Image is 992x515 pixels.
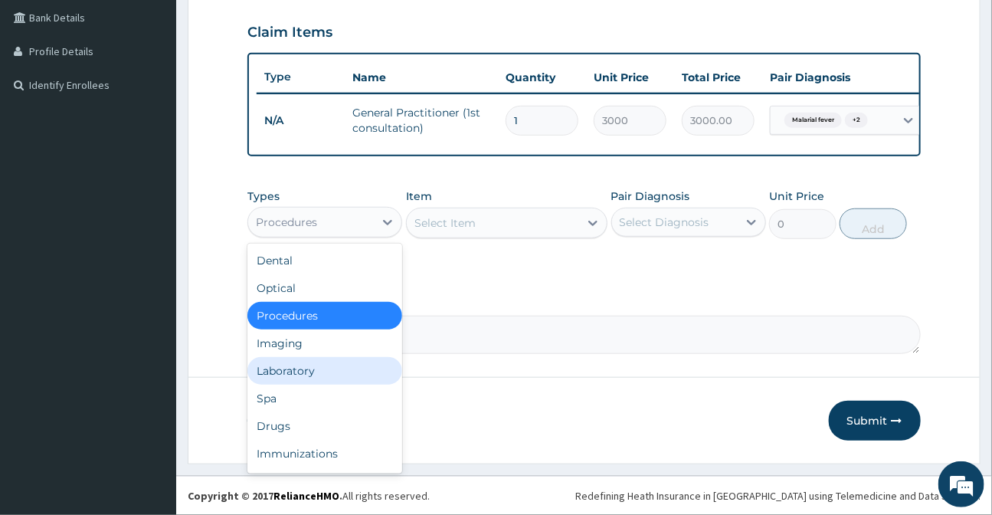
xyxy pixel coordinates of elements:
th: Unit Price [586,62,674,93]
strong: Copyright © 2017 . [188,489,342,503]
div: Spa [247,385,402,412]
td: General Practitioner (1st consultation) [345,97,498,143]
div: Procedures [247,302,402,330]
div: Laboratory [247,357,402,385]
td: N/A [257,107,345,135]
div: Minimize live chat window [251,8,288,44]
div: Drugs [247,412,402,440]
textarea: Type your message and hit 'Enter' [8,348,292,402]
th: Pair Diagnosis [762,62,931,93]
div: Immunizations [247,440,402,467]
div: Select Diagnosis [620,215,709,230]
h3: Claim Items [247,25,332,41]
img: d_794563401_company_1708531726252_794563401 [28,77,62,115]
th: Name [345,62,498,93]
label: Unit Price [769,189,824,204]
div: Chat with us now [80,86,257,106]
footer: All rights reserved. [176,476,992,515]
label: Comment [247,294,920,307]
a: RelianceHMO [273,489,339,503]
th: Quantity [498,62,586,93]
span: We're online! [89,158,211,313]
label: Types [247,190,280,203]
button: Submit [829,401,921,441]
div: Dental [247,247,402,274]
label: Item [406,189,432,204]
div: Select Item [414,215,476,231]
div: Redefining Heath Insurance in [GEOGRAPHIC_DATA] using Telemedicine and Data Science! [575,488,981,504]
label: Pair Diagnosis [611,189,690,204]
th: Type [257,63,345,91]
th: Total Price [674,62,762,93]
div: Procedures [256,215,317,230]
div: Others [247,467,402,495]
div: Imaging [247,330,402,357]
span: Malarial fever [784,113,842,128]
div: Optical [247,274,402,302]
button: Add [840,208,907,239]
span: + 2 [845,113,868,128]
